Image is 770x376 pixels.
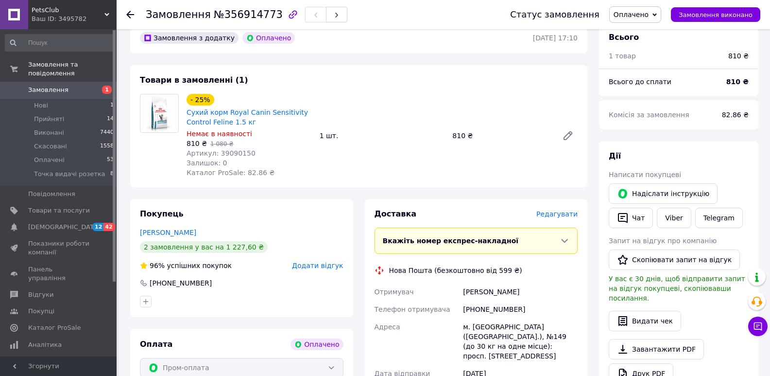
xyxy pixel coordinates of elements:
[291,339,343,350] div: Оплачено
[609,311,681,331] button: Видати чек
[722,111,749,119] span: 82.86 ₴
[461,283,580,301] div: [PERSON_NAME]
[748,317,768,336] button: Чат з покупцем
[28,239,90,257] span: Показники роботи компанії
[28,190,75,198] span: Повідомлення
[140,261,232,270] div: успішних покупок
[28,340,62,349] span: Аналітика
[150,262,165,269] span: 96%
[140,340,172,349] span: Оплата
[609,183,718,204] button: Надіслати інструкцію
[210,141,233,147] span: 1 080 ₴
[100,128,114,137] span: 7440
[110,101,114,110] span: 1
[387,266,525,275] div: Нова Пошта (безкоштовно від 599 ₴)
[187,159,227,167] span: Залишок: 0
[609,339,704,359] a: Завантажити PDF
[34,142,67,151] span: Скасовані
[32,15,117,23] div: Ваш ID: 3495782
[34,170,105,179] span: Точка видачі розетка
[536,210,578,218] span: Редагувати
[609,151,621,161] span: Дії
[558,126,578,145] a: Редагувати
[34,156,65,164] span: Оплачені
[34,101,48,110] span: Нові
[34,128,64,137] span: Виконані
[375,209,417,218] span: Доставка
[461,318,580,365] div: м. [GEOGRAPHIC_DATA] ([GEOGRAPHIC_DATA].), №149 (до 30 кг на одне місце): просп. [STREET_ADDRESS]
[726,78,749,86] b: 810 ₴
[140,209,184,218] span: Покупець
[728,51,749,61] div: 810 ₴
[187,149,256,157] span: Артикул: 39090150
[140,229,196,236] a: [PERSON_NAME]
[28,86,68,94] span: Замовлення
[609,208,653,228] button: Чат
[609,78,671,86] span: Всього до сплати
[383,237,519,245] span: Вкажіть номер експрес-накладної
[92,223,103,231] span: 12
[187,94,214,106] div: - 25%
[28,223,100,232] span: [DEMOGRAPHIC_DATA]
[146,9,211,20] span: Замовлення
[28,265,90,283] span: Панель управління
[375,288,414,296] span: Отримувач
[107,156,114,164] span: 53
[28,323,81,332] span: Каталог ProSale
[510,10,599,19] div: Статус замовлення
[187,140,207,147] span: 810 ₴
[533,34,578,42] time: [DATE] 17:10
[187,169,274,177] span: Каталог ProSale: 82.86 ₴
[103,223,115,231] span: 42
[292,262,343,269] span: Додати відгук
[695,208,743,228] a: Telegram
[461,301,580,318] div: [PHONE_NUMBER]
[5,34,115,52] input: Пошук
[448,129,554,143] div: 810 ₴
[671,7,760,22] button: Замовлення виконано
[609,275,745,302] span: У вас є 30 днів, щоб відправити запит на відгук покупцеві, скопіювавши посилання.
[28,290,53,299] span: Відгуки
[146,94,173,132] img: Сухий корм Royal Canin Sensitivity Control Feline 1.5 кг
[187,130,252,138] span: Немає в наявності
[28,307,54,316] span: Покупці
[100,142,114,151] span: 1558
[679,11,753,18] span: Замовлення виконано
[316,129,449,143] div: 1 шт.
[375,323,400,331] span: Адреса
[242,32,295,44] div: Оплачено
[140,75,248,85] span: Товари в замовленні (1)
[34,115,64,124] span: Прийняті
[609,250,740,270] button: Скопіювати запит на відгук
[28,206,90,215] span: Товари та послуги
[657,208,691,228] a: Viber
[32,6,104,15] span: PetsClub
[126,10,134,19] div: Повернутися назад
[214,9,283,20] span: №356914773
[609,33,639,42] span: Всього
[102,86,112,94] span: 1
[110,170,114,179] span: 8
[187,108,308,126] a: Сухий корм Royal Canin Sensitivity Control Feline 1.5 кг
[609,52,636,60] span: 1 товар
[28,60,117,78] span: Замовлення та повідомлення
[614,11,649,18] span: Оплачено
[107,115,114,124] span: 14
[609,237,717,245] span: Запит на відгук про компанію
[140,241,268,253] div: 2 замовлення у вас на 1 227,60 ₴
[375,305,450,313] span: Телефон отримувача
[609,171,681,179] span: Написати покупцеві
[149,278,213,288] div: [PHONE_NUMBER]
[140,32,239,44] div: Замовлення з додатку
[609,111,689,119] span: Комісія за замовлення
